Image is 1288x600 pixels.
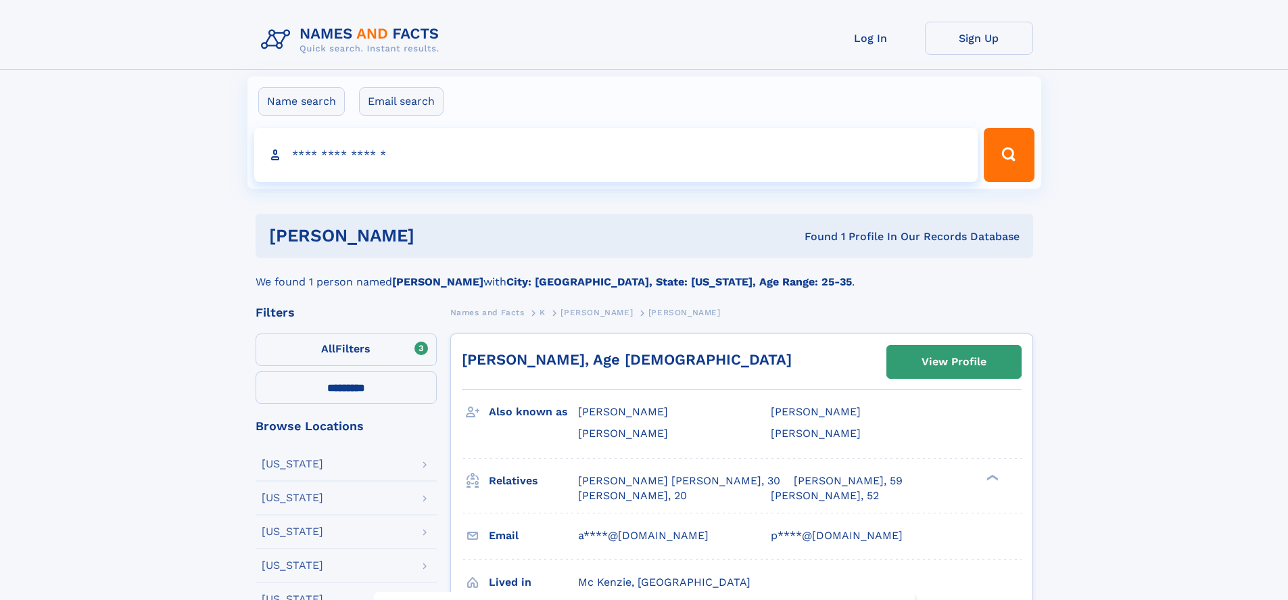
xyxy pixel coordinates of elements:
[489,400,578,423] h3: Also known as
[256,333,437,366] label: Filters
[258,87,345,116] label: Name search
[578,474,780,488] a: [PERSON_NAME] [PERSON_NAME], 30
[262,526,323,537] div: [US_STATE]
[817,22,925,55] a: Log In
[578,405,668,418] span: [PERSON_NAME]
[321,342,335,355] span: All
[578,427,668,440] span: [PERSON_NAME]
[489,469,578,492] h3: Relatives
[489,571,578,594] h3: Lived in
[578,576,750,589] span: Mc Kenzie, [GEOGRAPHIC_DATA]
[648,308,721,317] span: [PERSON_NAME]
[609,229,1020,244] div: Found 1 Profile In Our Records Database
[560,308,633,317] span: [PERSON_NAME]
[450,304,525,321] a: Names and Facts
[462,351,792,368] a: [PERSON_NAME], Age [DEMOGRAPHIC_DATA]
[262,560,323,571] div: [US_STATE]
[540,308,546,317] span: K
[984,128,1034,182] button: Search Button
[359,87,444,116] label: Email search
[256,258,1033,290] div: We found 1 person named with .
[983,473,999,482] div: ❯
[256,420,437,432] div: Browse Locations
[256,306,437,319] div: Filters
[794,474,903,488] a: [PERSON_NAME], 59
[887,346,1021,378] a: View Profile
[506,275,852,288] b: City: [GEOGRAPHIC_DATA], State: [US_STATE], Age Range: 25-35
[578,488,687,503] a: [PERSON_NAME], 20
[254,128,978,182] input: search input
[392,275,483,288] b: [PERSON_NAME]
[925,22,1033,55] a: Sign Up
[771,405,861,418] span: [PERSON_NAME]
[262,459,323,469] div: [US_STATE]
[262,492,323,503] div: [US_STATE]
[540,304,546,321] a: K
[560,304,633,321] a: [PERSON_NAME]
[269,227,610,244] h1: [PERSON_NAME]
[256,22,450,58] img: Logo Names and Facts
[771,427,861,440] span: [PERSON_NAME]
[489,524,578,547] h3: Email
[922,346,986,377] div: View Profile
[771,488,879,503] a: [PERSON_NAME], 52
